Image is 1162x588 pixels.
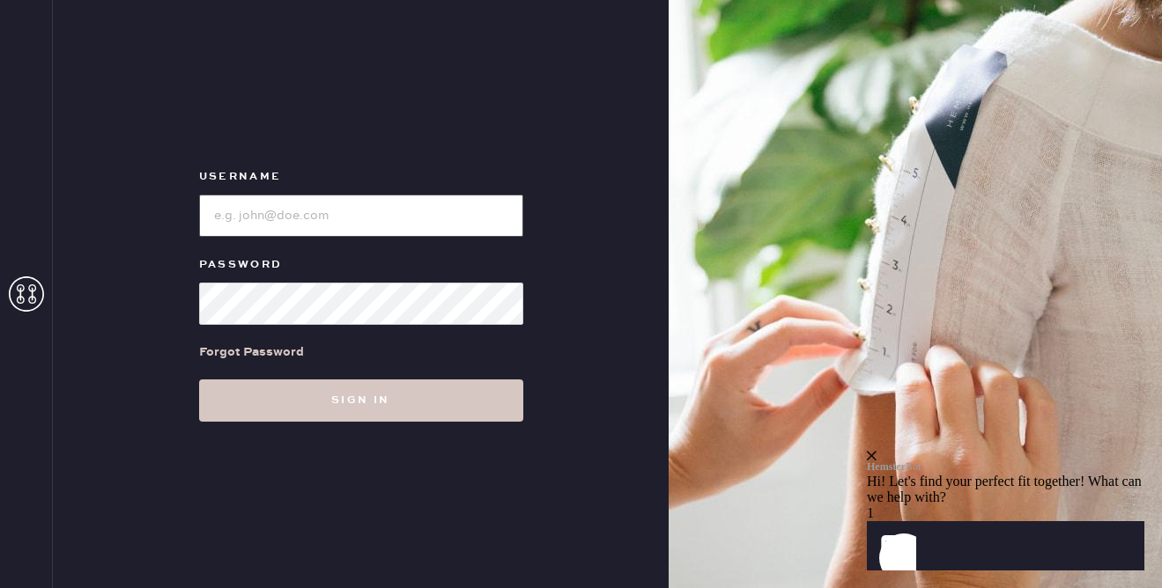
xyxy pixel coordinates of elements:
label: Password [199,254,523,276]
a: Forgot Password [199,325,304,379]
iframe: Front Chat [867,343,1158,584]
input: e.g. john@doe.com [199,195,523,237]
button: Sign in [199,379,523,422]
label: Username [199,166,523,187]
div: Forgot Password [199,342,304,362]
